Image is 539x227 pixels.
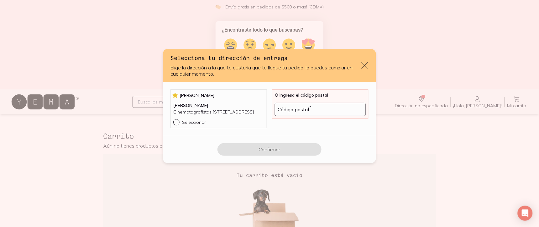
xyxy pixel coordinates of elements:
div: Open Intercom Messenger [518,206,533,221]
p: [PERSON_NAME] [173,102,264,109]
div: default [163,49,376,163]
p: Seleccionar [182,119,206,125]
p: O ingresa el código postal [275,92,366,98]
p: [PERSON_NAME] [173,92,264,98]
p: Elige la dirección a la que te gustaría que te llegue tu pedido, lo puedes cambiar en cualquier m... [170,64,361,77]
button: Confirmar [217,143,322,156]
p: Cinematografistas [STREET_ADDRESS] [173,109,264,115]
h3: Selecciona tu dirección de entrega [170,54,361,62]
